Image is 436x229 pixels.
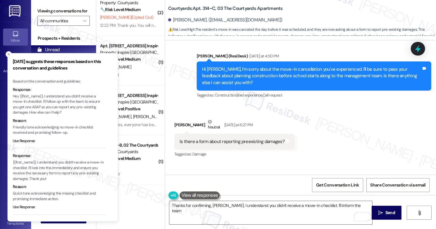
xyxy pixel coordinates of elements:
span: : The resident's move-in was canceled the day before it was scheduled, and they are now asking ab... [168,26,436,46]
strong: 🌟 Risk Level: Positive [100,106,140,112]
strong: ⚠️ Risk Level: High [168,27,195,32]
span: • [24,220,25,225]
label: Viewing conversations for [37,6,90,16]
a: Leads [3,181,28,198]
button: Get Conversation Link [312,178,363,192]
strong: 🔧 Risk Level: Medium [100,156,140,161]
div: Reason: [13,118,106,124]
div: Prospects + Residents [31,35,96,42]
p: {{first_name}}, I understand you didn't receive a move-in checklist. I'll look into this immediat... [13,160,106,182]
div: Based on this conversation and guidelines: [13,79,106,84]
div: Response: [13,87,106,93]
div: Property: Inspire [GEOGRAPHIC_DATA] [100,49,158,56]
span: Damage [192,151,206,157]
div: [PERSON_NAME] (ResiDesk) [197,53,431,61]
div: 12:20 PM: Y [100,172,120,177]
input: All communities [40,16,80,26]
strong: 🔧 Risk Level: Medium [100,7,140,12]
p: Friendly tone acknowledging no move-in checklist received and promising follow-up. [13,125,106,136]
h3: [DATE] suggests these responses based on this conversation and guidelines [13,58,106,71]
a: Inbox [3,29,28,45]
div: Apt. [STREET_ADDRESS] Inspire Homes [GEOGRAPHIC_DATA] [100,92,158,99]
div: Neutral [207,119,221,132]
span: [PERSON_NAME] [133,114,164,119]
div: Response: [13,153,106,159]
div: Is there a form about reporting preexisting damages? [180,138,285,145]
button: Close toast [6,51,12,57]
div: Reason: [13,184,106,190]
strong: 🔧 Risk Level: Medium [100,56,140,62]
button: Share Conversation via email [366,178,430,192]
div: Tagged as: [197,91,431,100]
a: Insights • [3,120,28,137]
span: Send [385,209,395,216]
p: Quick tone acknowledging the missing checklist and promising immediate action. [13,191,106,202]
img: ResiDesk Logo [9,5,22,17]
a: Buildings [3,150,28,167]
a: Templates • [3,212,28,228]
span: [PERSON_NAME] [100,64,131,70]
span: Call request [263,92,282,98]
span: Bad experience , [237,92,263,98]
textarea: To enrich screen reader interactions, please activate Accessibility in Grammarly extension settings [169,201,372,224]
div: [PERSON_NAME] [174,119,295,134]
i:  [378,210,383,215]
div: Property: Courtyards [100,149,158,155]
button: Send [372,206,402,220]
div: Property: Inspire [GEOGRAPHIC_DATA] [100,99,158,106]
div: 12:22 PM: Thank you. You will no longer receive texts from this thread. Please reply with 'UNSTOP... [100,23,395,28]
div: [DATE] at 4:50 PM [248,53,279,59]
p: Hey {{first_name}}, I understand you didn't receive a move-in checklist. I'll follow up with the ... [13,94,106,115]
span: Share Conversation via email [370,182,426,188]
b: Courtyards: Apt. 314~C, 03 The Courtyards Apartments [168,5,283,12]
button: Use Response [13,138,35,144]
div: Hi [PERSON_NAME], I'm sorry about the move-in cancellation you've experienced. I'll be sure to pa... [202,66,421,86]
div: 12:21 PM: N [100,72,119,78]
span: Construction , [215,92,237,98]
span: [PERSON_NAME] (Opted Out) [100,15,153,20]
div: [DATE] at 6:27 PM [223,122,253,128]
a: Site Visit • [3,90,28,106]
div: Apt. 408~B, 02 The Courtyards Apartments [100,142,158,149]
i:  [417,210,422,215]
div: Unread [37,47,60,53]
i:  [83,18,86,23]
button: Use Response [13,204,35,210]
div: Apt. [STREET_ADDRESS] Inspire Homes [GEOGRAPHIC_DATA] [100,43,158,49]
div: Tagged as: [174,150,295,159]
span: Get Conversation Link [316,182,359,188]
div: [PERSON_NAME]. ([EMAIL_ADDRESS][DOMAIN_NAME]) [168,17,282,23]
